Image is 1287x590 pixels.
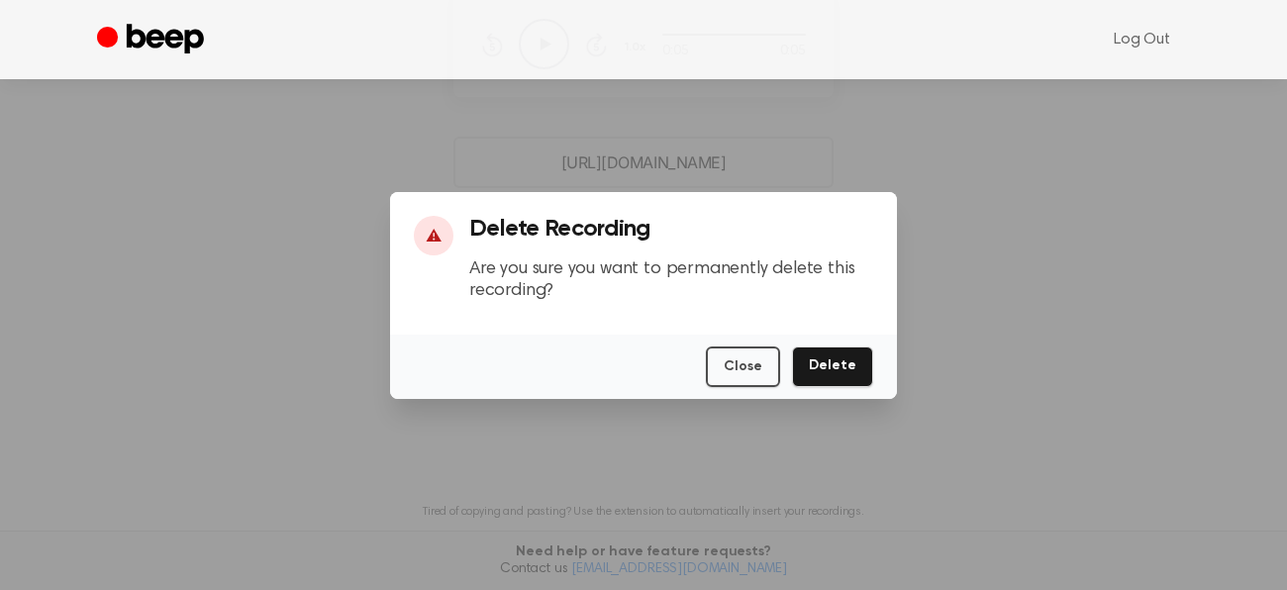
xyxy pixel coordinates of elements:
[414,216,453,255] div: ⚠
[1094,16,1190,63] a: Log Out
[469,216,873,243] h3: Delete Recording
[792,346,873,387] button: Delete
[706,346,780,387] button: Close
[469,258,873,303] p: Are you sure you want to permanently delete this recording?
[97,21,209,59] a: Beep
